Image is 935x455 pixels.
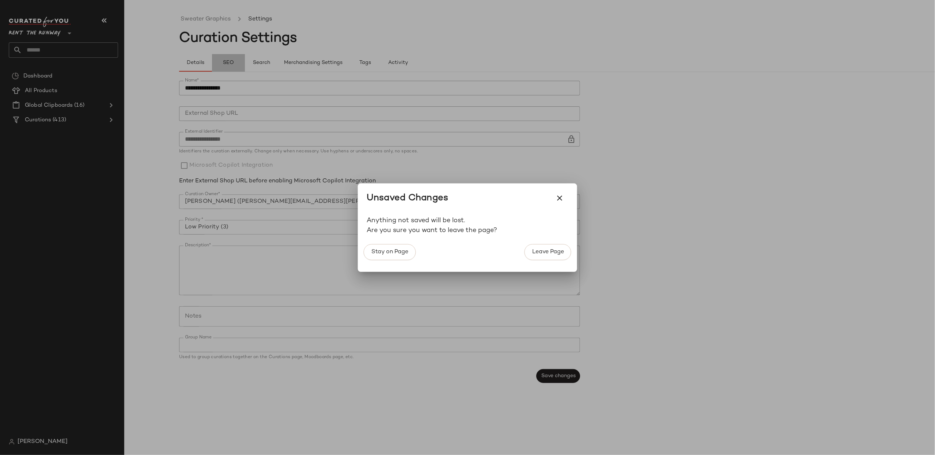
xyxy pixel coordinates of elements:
p: Anything not saved will be lost. [367,216,568,225]
button: Leave Page [525,244,571,260]
div: Unsaved Changes [367,191,448,205]
span: Stay on Page [371,249,408,255]
button: Stay on Page [364,244,416,260]
p: Are you sure you want to leave the page? [367,225,568,235]
span: Leave Page [532,249,564,255]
